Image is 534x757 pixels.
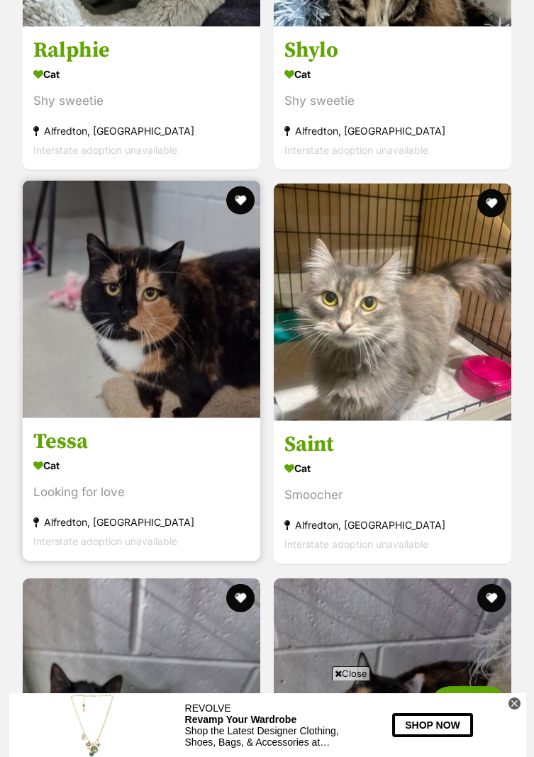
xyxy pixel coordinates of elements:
div: Shy sweetie [33,91,250,111]
span: Interstate adoption unavailable [33,144,177,156]
h3: Saint [284,432,501,459]
div: Shy sweetie [284,91,501,111]
iframe: Help Scout Beacon - Open [432,686,506,729]
iframe: Advertisement [9,686,525,750]
img: Tessa [23,181,260,418]
a: Tessa Cat Looking for love Alfredton, [GEOGRAPHIC_DATA] Interstate adoption unavailable favourite [23,418,260,562]
div: Cat [33,64,250,84]
h3: Shylo [284,37,501,64]
button: favourite [226,186,255,215]
div: Cat [284,64,501,84]
h3: Ralphie [33,37,250,64]
a: Shylo Cat Shy sweetie Alfredton, [GEOGRAPHIC_DATA] Interstate adoption unavailable favourite [274,26,511,170]
span: Close [332,666,370,680]
div: Alfredton, [GEOGRAPHIC_DATA] [284,516,501,535]
div: Alfredton, [GEOGRAPHIC_DATA] [33,121,250,140]
button: favourite [477,189,506,218]
button: favourite [226,584,255,612]
span: Interstate adoption unavailable [284,539,428,551]
img: Saint [274,184,511,421]
span: Interstate adoption unavailable [284,144,428,156]
div: Cat [284,459,501,479]
div: Shop the Latest Designer Clothing, Shoes, Bags, & Accessories at REVOLVE [176,32,341,55]
button: SHOP NOW [383,20,463,43]
div: Cat [33,456,250,476]
div: REVOLVE [176,9,341,21]
a: Ralphie Cat Shy sweetie Alfredton, [GEOGRAPHIC_DATA] Interstate adoption unavailable favourite [23,26,260,170]
div: Looking for love [33,483,250,503]
button: favourite [477,584,506,612]
h3: Tessa [33,429,250,456]
span: Interstate adoption unavailable [33,536,177,548]
div: Revamp Your Wardrobe [176,21,341,32]
a: Saint Cat Smoocher Alfredton, [GEOGRAPHIC_DATA] Interstate adoption unavailable favourite [274,421,511,565]
div: Smoocher [284,486,501,505]
div: Alfredton, [GEOGRAPHIC_DATA] [33,513,250,532]
div: Alfredton, [GEOGRAPHIC_DATA] [284,121,501,140]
